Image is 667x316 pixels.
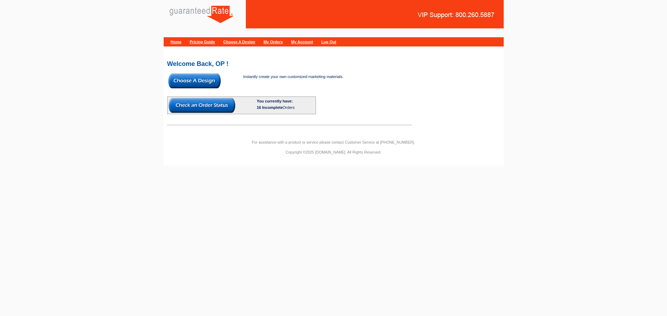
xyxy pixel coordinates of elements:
div: Orders [257,104,315,111]
p: Copyright ©2025 [DOMAIN_NAME]. All Rights Reserved. [164,149,504,155]
p: For assistance with a product or service please contact Customer Service at [PHONE_NUMBER]. [164,139,504,145]
a: My Account [291,40,313,44]
a: Choose A Design [223,40,255,44]
b: You currently have: [257,99,293,103]
a: Home [171,40,182,44]
img: button-check-order-status.gif [169,98,235,113]
span: Instantly create your own customized marketing materials. [243,74,344,79]
span: 16 Incomplete [257,105,283,110]
a: My Orders [264,40,283,44]
h2: Welcome Back, OP ! [167,61,500,67]
a: Pricing Guide [190,40,215,44]
img: button-choose-design.gif [168,73,221,88]
a: Log Out [321,40,336,44]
